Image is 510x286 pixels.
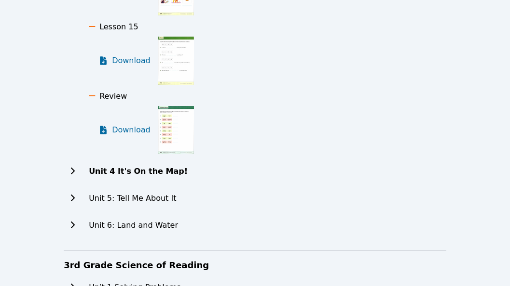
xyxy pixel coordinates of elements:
[89,193,176,204] h2: Unit 5: Tell Me About It
[89,220,178,231] h2: Unit 6: Land and Water
[89,166,188,177] h2: Unit 4 It's On the Map!
[64,259,446,272] h3: 3rd Grade Science of Reading
[112,124,151,136] span: Download
[112,55,151,66] span: Download
[98,106,151,154] a: Download
[98,37,151,85] a: Download
[99,91,127,101] span: Review
[158,106,194,154] img: Review
[158,37,194,85] img: Lesson 15
[99,22,138,31] span: Lesson 15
